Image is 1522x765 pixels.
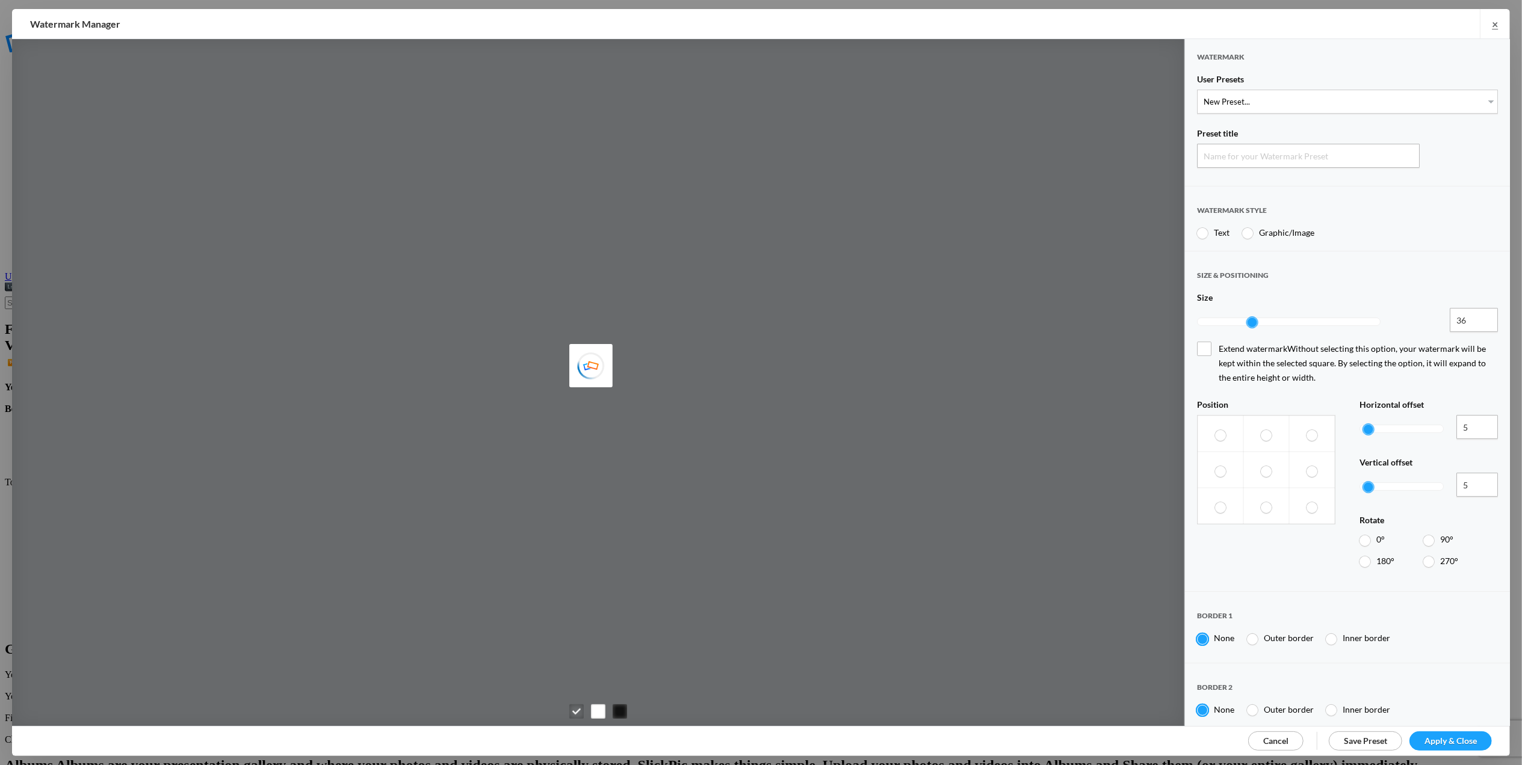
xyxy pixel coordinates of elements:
[1360,457,1412,473] span: Vertical offset
[1197,292,1213,308] span: Size
[30,9,983,39] h2: Watermark Manager
[1197,144,1420,168] input: Name for your Watermark Preset
[1197,683,1233,702] span: Border 2
[1264,704,1314,714] span: Outer border
[1264,633,1314,643] span: Outer border
[1343,633,1391,643] span: Inner border
[1197,399,1228,415] span: Position
[1440,556,1458,566] span: 270°
[1440,534,1453,544] span: 90°
[1343,704,1391,714] span: Inner border
[1360,399,1424,415] span: Horizontal offset
[1344,736,1387,746] span: Save Preset
[1197,611,1233,631] span: Border 1
[1259,227,1314,238] span: Graphic/Image
[1425,736,1477,746] span: Apply & Close
[1197,74,1244,90] span: User Presets
[1329,731,1402,751] a: Save Preset
[1263,736,1288,746] span: Cancel
[1197,206,1267,226] span: Watermark style
[1197,52,1245,72] span: Watermark
[1376,556,1394,566] span: 180°
[1214,704,1235,714] span: None
[1197,342,1498,385] span: Extend watermark
[1214,227,1230,238] span: Text
[1197,271,1269,290] span: SIZE & POSITIONING
[1360,515,1384,530] span: Rotate
[1214,633,1235,643] span: None
[1409,731,1492,751] a: Apply & Close
[1219,343,1486,382] span: Without selecting this option, your watermark will be kept within the selected square. By selecti...
[1480,9,1510,38] a: ×
[1248,731,1304,751] a: Cancel
[1376,534,1385,544] span: 0°
[1197,128,1238,144] span: Preset title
